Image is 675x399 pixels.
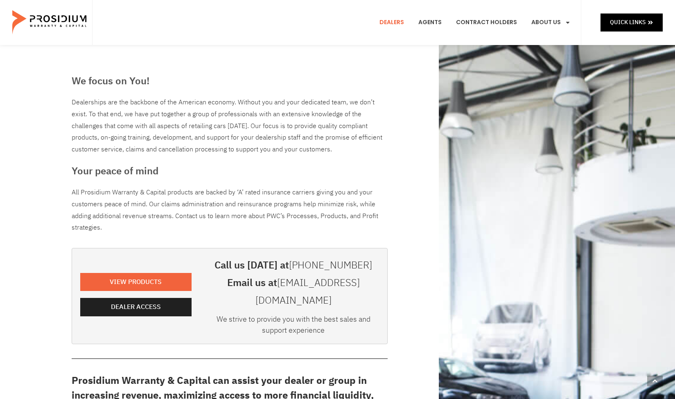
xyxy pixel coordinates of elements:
[412,7,448,38] a: Agents
[80,298,192,316] a: Dealer Access
[208,257,379,274] h3: Call us [DATE] at
[601,14,663,31] a: Quick Links
[373,7,577,38] nav: Menu
[525,7,577,38] a: About Us
[373,7,410,38] a: Dealers
[80,273,192,291] a: View Products
[72,187,388,234] p: All Prosidium Warranty & Capital products are backed by ‘A’ rated insurance carriers giving you a...
[208,274,379,309] h3: Email us at
[208,313,379,340] div: We strive to provide you with the best sales and support experience
[72,74,388,88] h3: We focus on You!
[255,275,360,308] a: [EMAIL_ADDRESS][DOMAIN_NAME]
[72,164,388,178] h3: Your peace of mind
[610,17,646,27] span: Quick Links
[110,276,162,288] span: View Products
[72,97,388,156] div: Dealerships are the backbone of the American economy. Without you and your dedicated team, we don...
[450,7,523,38] a: Contract Holders
[289,258,372,273] a: [PHONE_NUMBER]
[111,301,161,313] span: Dealer Access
